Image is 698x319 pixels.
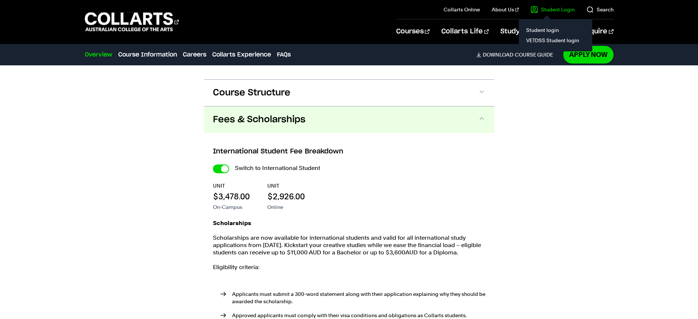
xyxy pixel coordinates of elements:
div: Go to homepage [85,11,179,32]
a: Enquire [581,19,613,44]
a: Collarts Online [444,6,480,13]
a: DownloadCourse Guide [476,51,559,58]
p: Applicants must submit a 300-word statement along with their application explaining why they shou... [232,290,485,305]
span: Download [483,51,513,58]
p: UNIT [213,182,250,189]
p: Scholarships are now available for international students and valid for all international study a... [213,234,485,256]
a: Collarts Experience [212,50,271,59]
strong: Scholarships [213,220,251,226]
h3: International Student Fee Breakdown [213,147,485,156]
a: Overview [85,50,112,59]
span: Course Structure [213,87,290,99]
a: Courses [396,19,430,44]
p: Approved applicants must comply with their visa conditions and obligations as Collarts students. [232,312,485,319]
a: FAQs [277,50,291,59]
a: Study Information [500,19,569,44]
a: Course Information [118,50,177,59]
p: On-Campus [213,203,250,211]
p: $3,478.00 [213,191,250,202]
button: Course Structure [204,80,494,106]
a: Collarts Life [441,19,489,44]
p: $2,926.00 [267,191,305,202]
label: Switch to International Student [235,163,320,173]
a: VETDSS Student login [525,35,586,46]
p: Eligibility criteria: [213,264,485,271]
a: Student Login [531,6,575,13]
button: Fees & Scholarships [204,106,494,133]
a: About Us [492,6,519,13]
a: Student login [525,25,586,35]
a: Search [586,6,614,13]
a: Apply Now [563,46,614,63]
span: Fees & Scholarships [213,114,305,126]
p: Online [267,203,305,211]
p: UNIT [267,182,305,189]
a: Careers [183,50,206,59]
